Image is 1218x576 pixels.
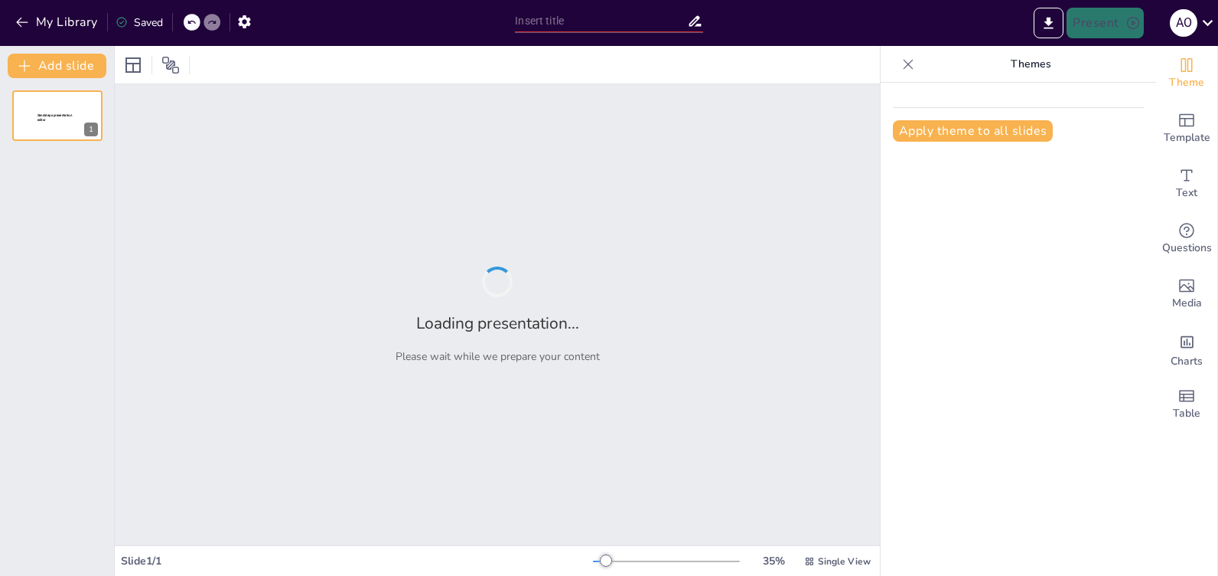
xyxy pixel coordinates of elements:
div: Get real-time input from your audience [1156,211,1217,267]
span: Media [1172,295,1202,312]
span: Questions [1162,240,1212,257]
button: Add slide [8,54,106,78]
div: 35 % [755,554,792,568]
h2: Loading presentation... [416,313,579,334]
div: Add charts and graphs [1156,322,1217,377]
button: Export to PowerPoint [1034,8,1063,38]
div: Saved [116,15,163,30]
div: A O [1170,9,1197,37]
button: Present [1067,8,1143,38]
span: Table [1173,405,1200,422]
span: Template [1164,129,1210,146]
button: Apply theme to all slides [893,120,1053,142]
p: Themes [920,46,1141,83]
span: Position [161,56,180,74]
span: Charts [1171,353,1203,370]
button: My Library [11,10,104,34]
div: Slide 1 / 1 [121,554,593,568]
span: Text [1176,185,1197,201]
div: 1 [12,90,103,141]
span: Sendsteps presentation editor [37,113,72,122]
div: 1 [84,123,98,136]
div: Layout [121,53,145,77]
p: Please wait while we prepare your content [396,349,600,364]
input: Insert title [515,10,686,32]
div: Change the overall theme [1156,46,1217,101]
div: Add ready made slides [1156,101,1217,156]
span: Theme [1169,74,1204,91]
div: Add images, graphics, shapes or video [1156,267,1217,322]
span: Single View [818,555,871,568]
button: A O [1170,8,1197,38]
div: Add a table [1156,377,1217,432]
div: Add text boxes [1156,156,1217,211]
